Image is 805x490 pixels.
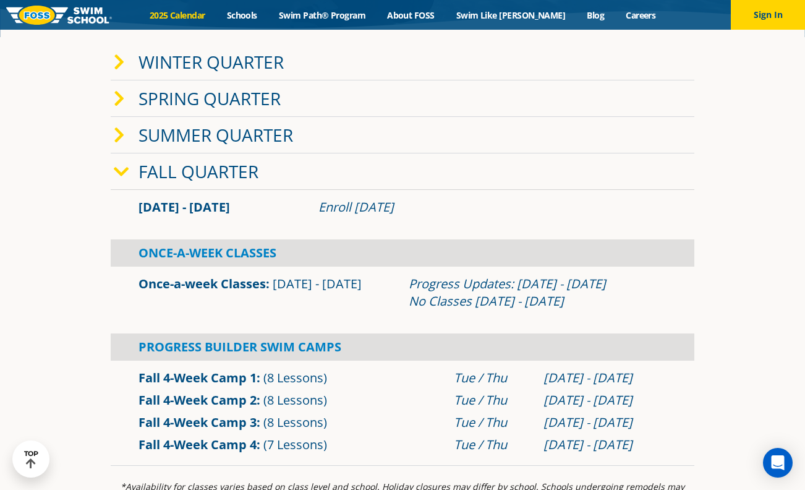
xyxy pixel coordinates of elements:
[409,275,667,310] div: Progress Updates: [DATE] - [DATE] No Classes [DATE] - [DATE]
[318,199,667,216] div: Enroll [DATE]
[138,50,284,74] a: Winter Quarter
[263,414,327,431] span: (8 Lessons)
[6,6,112,25] img: FOSS Swim School Logo
[543,414,667,431] div: [DATE] - [DATE]
[138,123,293,147] a: Summer Quarter
[273,275,362,292] span: [DATE] - [DATE]
[543,392,667,409] div: [DATE] - [DATE]
[763,448,793,478] div: Open Intercom Messenger
[268,9,376,21] a: Swim Path® Program
[454,392,532,409] div: Tue / Thu
[454,369,532,387] div: Tue / Thu
[263,392,327,408] span: (8 Lessons)
[263,436,327,453] span: (7 Lessons)
[138,436,257,453] a: Fall 4-Week Camp 4
[445,9,576,21] a: Swim Like [PERSON_NAME]
[111,239,694,267] div: Once-A-Week Classes
[138,160,258,183] a: Fall Quarter
[138,87,281,110] a: Spring Quarter
[138,414,257,431] a: Fall 4-Week Camp 3
[138,392,257,408] a: Fall 4-Week Camp 2
[543,436,667,453] div: [DATE] - [DATE]
[138,275,266,292] a: Once-a-week Classes
[216,9,268,21] a: Schools
[138,199,230,215] span: [DATE] - [DATE]
[24,450,38,469] div: TOP
[454,436,532,453] div: Tue / Thu
[377,9,446,21] a: About FOSS
[454,414,532,431] div: Tue / Thu
[615,9,667,21] a: Careers
[138,369,257,386] a: Fall 4-Week Camp 1
[111,333,694,361] div: Progress Builder Swim Camps
[263,369,327,386] span: (8 Lessons)
[543,369,667,387] div: [DATE] - [DATE]
[576,9,615,21] a: Blog
[138,9,216,21] a: 2025 Calendar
